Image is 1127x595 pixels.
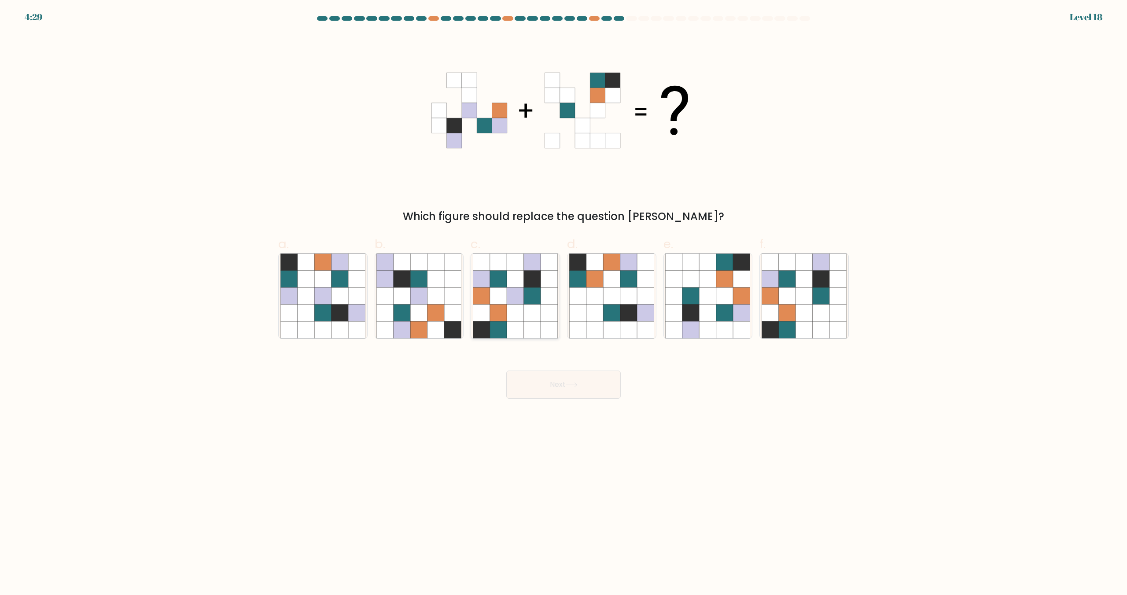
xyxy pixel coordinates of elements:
div: 4:29 [25,11,42,24]
span: b. [375,235,385,253]
span: a. [278,235,289,253]
span: c. [471,235,480,253]
button: Next [506,371,621,399]
div: Which figure should replace the question [PERSON_NAME]? [284,209,843,224]
span: d. [567,235,578,253]
div: Level 18 [1070,11,1102,24]
span: e. [663,235,673,253]
span: f. [759,235,766,253]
